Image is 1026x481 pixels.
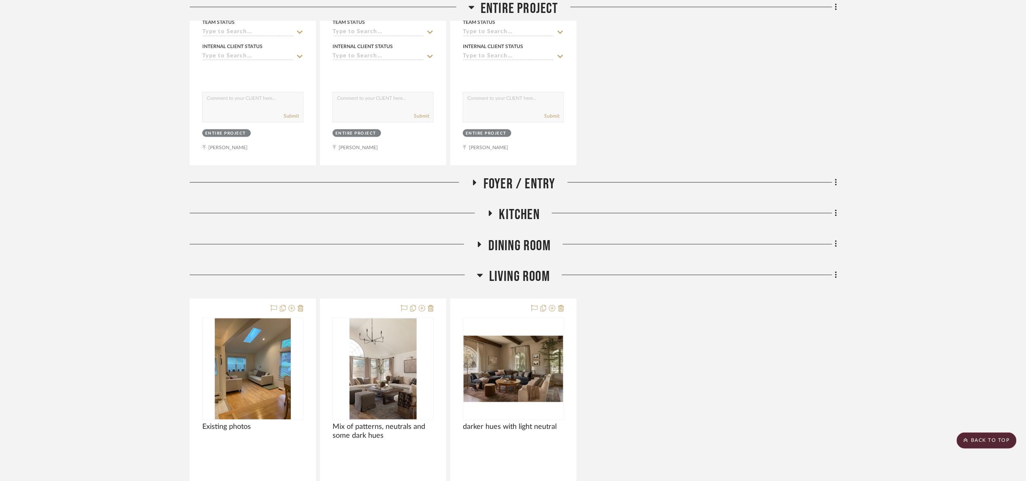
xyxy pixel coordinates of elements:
[335,131,376,137] div: Entire Project
[350,319,417,420] img: Mix of patterns, neutrals and some dark hues
[202,43,263,50] div: Internal Client Status
[463,19,495,26] div: Team Status
[333,29,424,36] input: Type to Search…
[202,53,294,61] input: Type to Search…
[464,336,563,402] img: darker hues with light neutral
[333,53,424,61] input: Type to Search…
[463,53,554,61] input: Type to Search…
[957,432,1017,449] scroll-to-top-button: BACK TO TOP
[202,423,251,432] span: Existing photos
[333,43,393,50] div: Internal Client Status
[499,206,540,224] span: Kitchen
[202,29,294,36] input: Type to Search…
[333,19,365,26] div: Team Status
[488,237,551,255] span: Dining Room
[215,319,291,420] img: Existing photos
[202,19,235,26] div: Team Status
[333,423,434,441] span: Mix of patterns, neutrals and some dark hues
[205,131,246,137] div: Entire Project
[483,175,555,193] span: Foyer / Entry
[489,268,550,285] span: Living Room
[544,112,560,120] button: Submit
[463,423,557,432] span: darker hues with light neutral
[466,131,507,137] div: Entire Project
[463,43,523,50] div: Internal Client Status
[284,112,299,120] button: Submit
[414,112,429,120] button: Submit
[463,29,554,36] input: Type to Search…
